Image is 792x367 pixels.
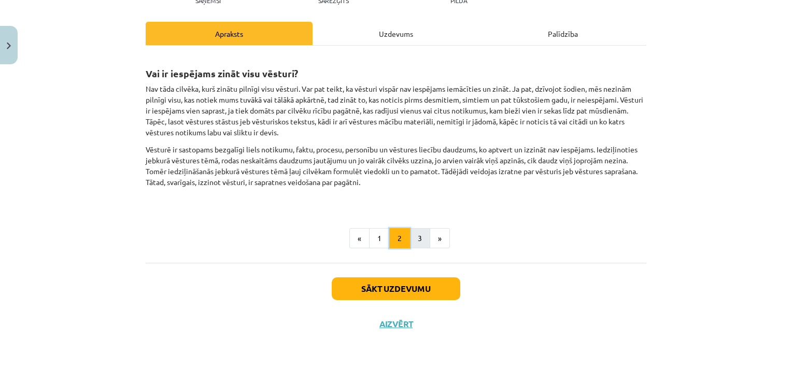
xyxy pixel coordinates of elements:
[376,319,416,329] button: Aizvērt
[7,43,11,49] img: icon-close-lesson-0947bae3869378f0d4975bcd49f059093ad1ed9edebbc8119c70593378902aed.svg
[349,228,370,249] button: «
[369,228,390,249] button: 1
[313,22,479,45] div: Uzdevums
[389,228,410,249] button: 2
[430,228,450,249] button: »
[479,22,646,45] div: Palīdzība
[409,228,430,249] button: 3
[146,144,646,188] p: Vēsturē ir sastopams bezgalīgi liels notikumu, faktu, procesu, personību un vēstures liecību daud...
[146,83,646,138] p: Nav tāda cilvēka, kurš zinātu pilnīgi visu vēsturi. Var pat teikt, ka vēsturi vispār nav iespējam...
[146,228,646,249] nav: Page navigation example
[146,67,298,79] strong: Vai ir iespējams zināt visu vēsturi?
[146,22,313,45] div: Apraksts
[332,277,460,300] button: Sākt uzdevumu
